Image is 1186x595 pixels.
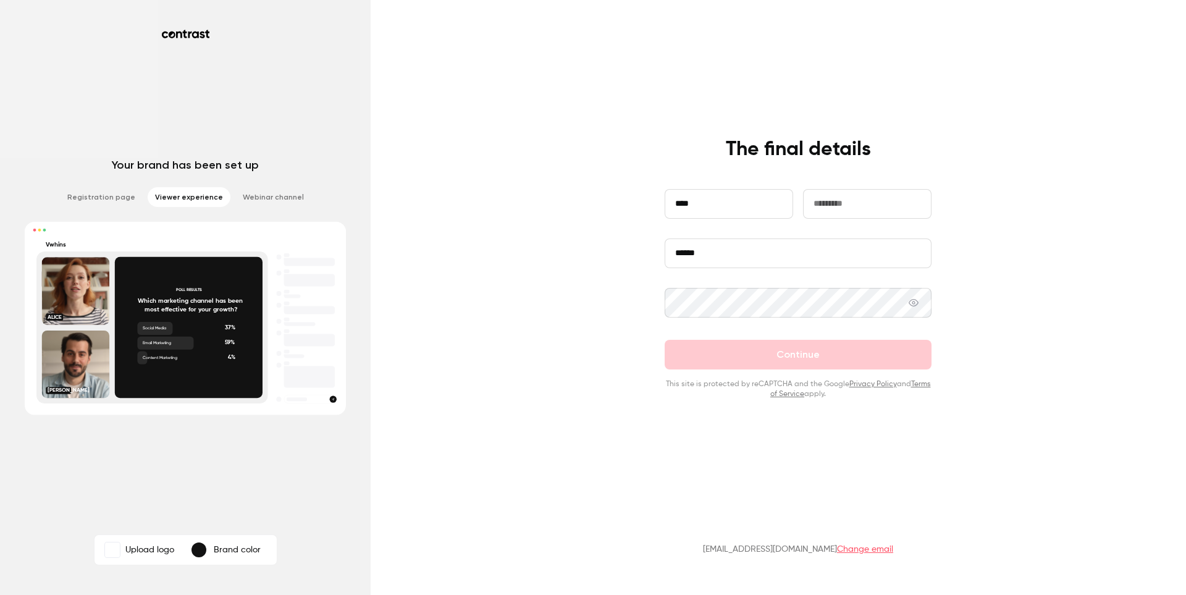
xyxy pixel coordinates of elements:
p: Brand color [214,544,261,556]
p: This site is protected by reCAPTCHA and the Google and apply. [665,379,932,399]
p: [EMAIL_ADDRESS][DOMAIN_NAME] [703,543,893,555]
li: Webinar channel [235,187,311,207]
li: Viewer experience [148,187,230,207]
label: VwhinsUpload logo [97,538,182,562]
a: Privacy Policy [849,381,897,388]
li: Registration page [60,187,143,207]
h4: The final details [726,137,871,162]
button: Brand color [182,538,274,562]
a: Change email [837,545,893,554]
img: Vwhins [105,542,120,557]
p: Your brand has been set up [112,158,259,172]
a: Terms of Service [770,381,931,398]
